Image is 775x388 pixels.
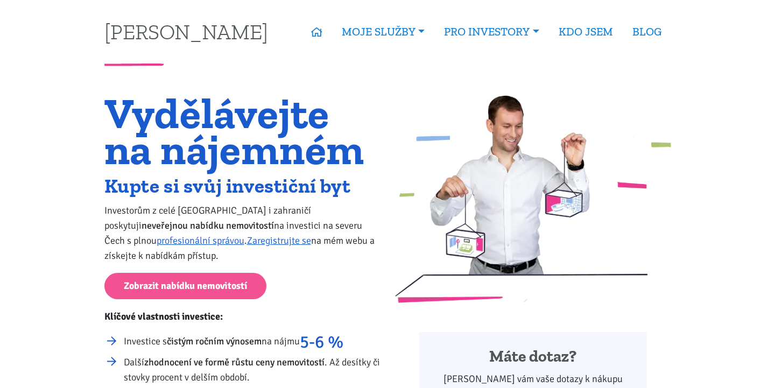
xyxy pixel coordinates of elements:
h4: Máte dotaz? [434,347,632,367]
a: [PERSON_NAME] [104,21,268,42]
a: profesionální správou [157,235,244,246]
h2: Kupte si svůj investiční byt [104,177,381,195]
a: MOJE SLUŽBY [332,19,434,44]
li: Investice s na nájmu [124,334,381,350]
p: Investorům z celé [GEOGRAPHIC_DATA] i zahraničí poskytuji na investici na severu Čech s plnou . n... [104,203,381,263]
strong: zhodnocení ve formě růstu ceny nemovitostí [144,356,325,368]
strong: neveřejnou nabídku nemovitostí [142,220,274,231]
a: BLOG [623,19,671,44]
a: KDO JSEM [549,19,623,44]
p: Klíčové vlastnosti investice: [104,309,381,324]
li: Další . Až desítky či stovky procent v delším období. [124,355,381,385]
strong: čistým ročním výnosem [167,335,262,347]
a: Zobrazit nabídku nemovitostí [104,273,266,299]
a: PRO INVESTORY [434,19,548,44]
strong: 5-6 % [300,331,343,352]
h1: Vydělávejte na nájemném [104,95,381,167]
a: Zaregistrujte se [247,235,311,246]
